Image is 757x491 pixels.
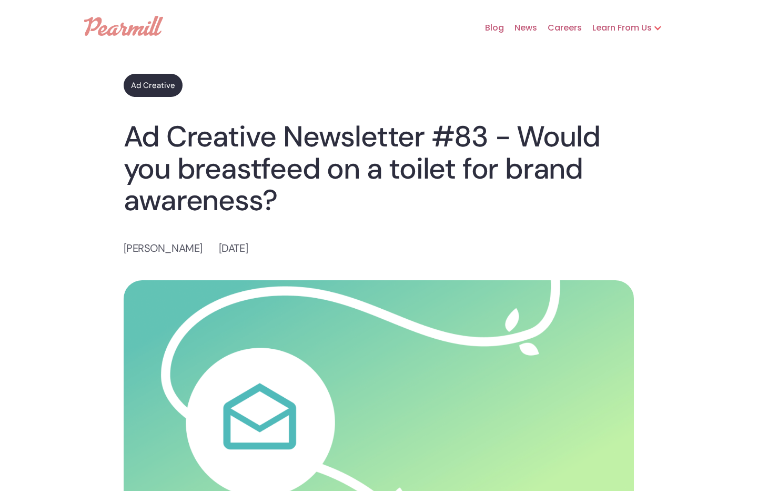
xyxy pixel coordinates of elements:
[504,11,537,45] a: News
[537,11,582,45] a: Careers
[124,74,183,97] a: Ad Creative
[582,22,652,34] div: Learn From Us
[219,240,248,257] p: [DATE]
[582,11,673,45] div: Learn From Us
[475,11,504,45] a: Blog
[124,121,634,217] h1: Ad Creative Newsletter #83 - Would you breastfeed on a toilet for brand awareness?
[124,240,203,257] p: [PERSON_NAME]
